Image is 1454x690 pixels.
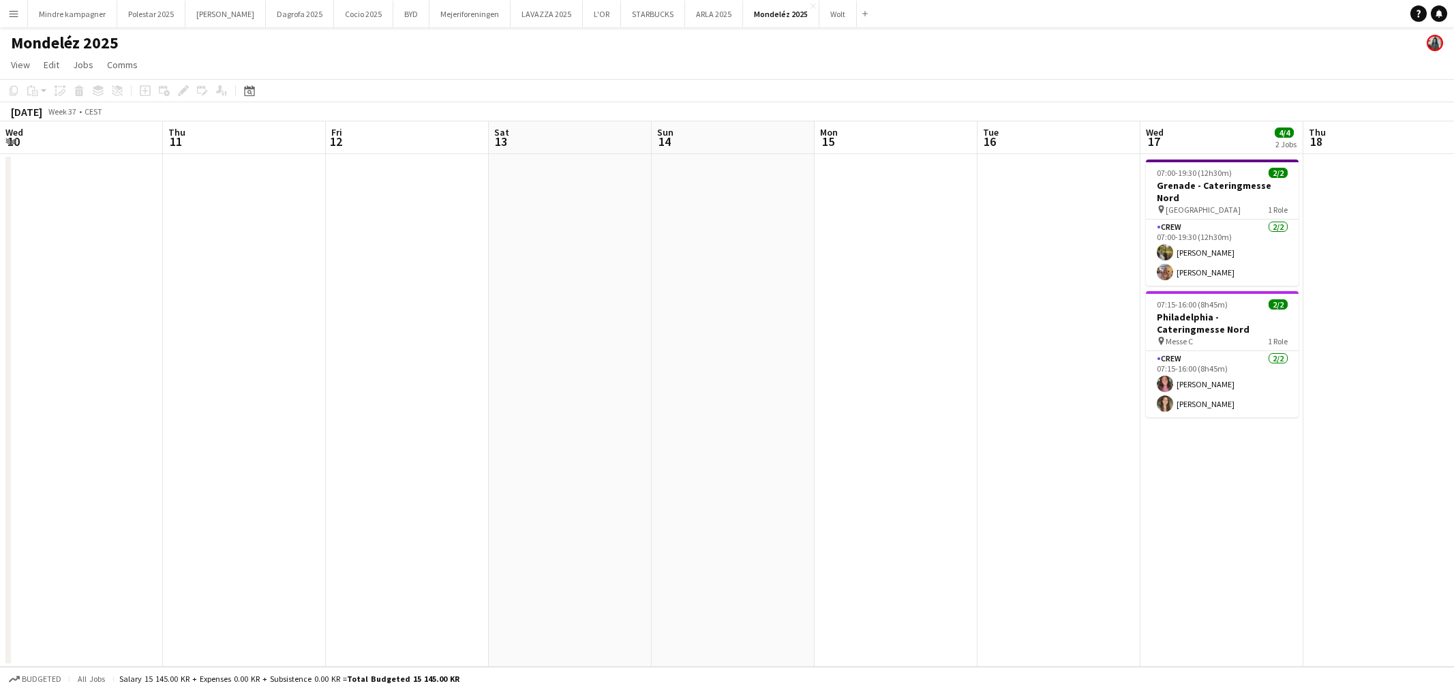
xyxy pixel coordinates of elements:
[1146,160,1299,286] app-job-card: 07:00-19:30 (12h30m)2/2Grenade - Cateringmesse Nord [GEOGRAPHIC_DATA]1 RoleCrew2/207:00-19:30 (12...
[119,674,459,684] div: Salary 15 145.00 KR + Expenses 0.00 KR + Subsistence 0.00 KR =
[166,134,185,149] span: 11
[11,33,119,53] h1: Mondeléz 2025
[266,1,334,27] button: Dagrofa 2025
[168,126,185,138] span: Thu
[492,134,509,149] span: 13
[1146,311,1299,335] h3: Philadelphia - Cateringmesse Nord
[1157,168,1232,178] span: 07:00-19:30 (12h30m)
[28,1,117,27] button: Mindre kampagner
[1268,205,1288,215] span: 1 Role
[1146,126,1164,138] span: Wed
[11,59,30,71] span: View
[1427,35,1443,51] app-user-avatar: Mia Tidemann
[819,1,857,27] button: Wolt
[1146,351,1299,417] app-card-role: Crew2/207:15-16:00 (8h45m)[PERSON_NAME][PERSON_NAME]
[73,59,93,71] span: Jobs
[85,106,102,117] div: CEST
[429,1,511,27] button: Mejeriforeningen
[983,126,999,138] span: Tue
[331,126,342,138] span: Fri
[1275,139,1297,149] div: 2 Jobs
[7,672,63,687] button: Budgeted
[38,56,65,74] a: Edit
[1146,291,1299,417] app-job-card: 07:15-16:00 (8h45m)2/2Philadelphia - Cateringmesse Nord Messe C1 RoleCrew2/207:15-16:00 (8h45m)[P...
[347,674,459,684] span: Total Budgeted 15 145.00 KR
[1166,205,1241,215] span: [GEOGRAPHIC_DATA]
[583,1,621,27] button: L'OR
[657,126,673,138] span: Sun
[655,134,673,149] span: 14
[11,105,42,119] div: [DATE]
[1157,299,1228,310] span: 07:15-16:00 (8h45m)
[329,134,342,149] span: 12
[1275,127,1294,138] span: 4/4
[5,56,35,74] a: View
[334,1,393,27] button: Cocio 2025
[44,59,59,71] span: Edit
[1166,336,1193,346] span: Messe C
[818,134,838,149] span: 15
[820,126,838,138] span: Mon
[1307,134,1326,149] span: 18
[511,1,583,27] button: LAVAZZA 2025
[494,126,509,138] span: Sat
[1146,220,1299,286] app-card-role: Crew2/207:00-19:30 (12h30m)[PERSON_NAME][PERSON_NAME]
[743,1,819,27] button: Mondeléz 2025
[393,1,429,27] button: BYD
[1268,336,1288,346] span: 1 Role
[1144,134,1164,149] span: 17
[981,134,999,149] span: 16
[3,134,23,149] span: 10
[5,126,23,138] span: Wed
[75,674,108,684] span: All jobs
[22,674,61,684] span: Budgeted
[1309,126,1326,138] span: Thu
[621,1,685,27] button: STARBUCKS
[685,1,743,27] button: ARLA 2025
[102,56,143,74] a: Comms
[107,59,138,71] span: Comms
[1146,179,1299,204] h3: Grenade - Cateringmesse Nord
[1269,168,1288,178] span: 2/2
[67,56,99,74] a: Jobs
[45,106,79,117] span: Week 37
[185,1,266,27] button: [PERSON_NAME]
[1269,299,1288,310] span: 2/2
[117,1,185,27] button: Polestar 2025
